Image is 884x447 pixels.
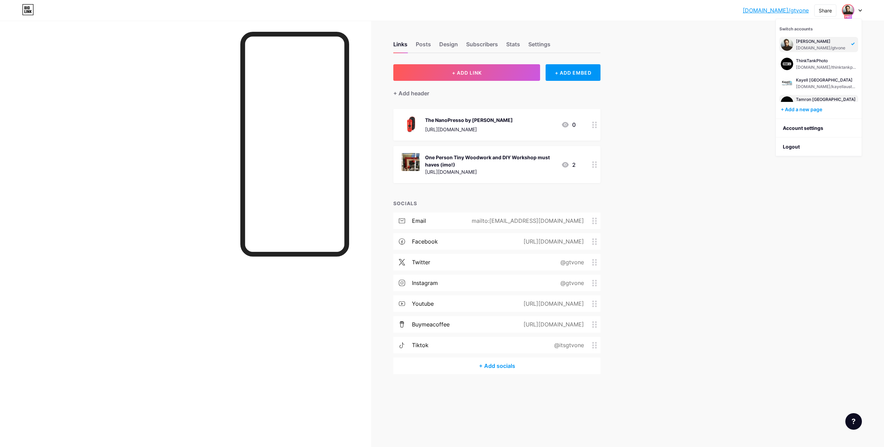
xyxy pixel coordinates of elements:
[412,279,438,287] div: instagram
[743,6,809,15] a: [DOMAIN_NAME]/gtvone
[393,64,540,81] button: + ADD LINK
[393,40,407,53] div: Links
[776,137,862,156] li: Logout
[425,126,513,133] div: [URL][DOMAIN_NAME]
[549,258,592,266] div: @gtvone
[425,154,556,168] div: One Person Tiny Woodwork and DIY Workshop must haves (imo!)
[779,26,813,31] span: Switch accounts
[796,45,847,51] div: [DOMAIN_NAME]/gtvone
[543,341,592,349] div: @itsgtvone
[512,320,592,329] div: [URL][DOMAIN_NAME]
[412,258,430,266] div: twitter
[819,7,832,14] div: Share
[393,358,600,374] div: + Add socials
[439,40,458,53] div: Design
[796,84,857,89] div: [DOMAIN_NAME]/kayellaustralia
[781,77,793,89] img: Simon Pollock
[796,97,856,102] div: Tamron [GEOGRAPHIC_DATA]
[796,77,857,83] div: Kayell [GEOGRAPHIC_DATA]
[466,40,498,53] div: Subscribers
[781,58,793,70] img: Simon Pollock
[776,119,862,137] a: Account settings
[561,161,576,169] div: 2
[781,96,793,109] img: Simon Pollock
[561,121,576,129] div: 0
[512,299,592,308] div: [URL][DOMAIN_NAME]
[506,40,520,53] div: Stats
[549,279,592,287] div: @gtvone
[512,237,592,246] div: [URL][DOMAIN_NAME]
[528,40,550,53] div: Settings
[843,5,854,16] img: Simon Pollock
[412,341,429,349] div: tiktok
[546,64,600,81] div: + ADD EMBED
[393,200,600,207] div: SOCIALS
[461,217,592,225] div: mailto:[EMAIL_ADDRESS][DOMAIN_NAME]
[781,106,858,113] div: + Add a new page
[402,116,420,134] img: The NanoPresso by Wacaco
[781,38,793,51] img: Simon Pollock
[796,58,857,64] div: ThinkTankPhoto
[402,153,420,171] img: One Person Tiny Woodwork and DIY Workshop must haves (imo!)
[412,217,426,225] div: email
[412,299,434,308] div: youtube
[393,89,429,97] div: + Add header
[416,40,431,53] div: Posts
[412,320,450,329] div: buymeacoffee
[452,70,482,76] span: + ADD LINK
[425,116,513,124] div: The NanoPresso by [PERSON_NAME]
[796,39,847,44] div: [PERSON_NAME]
[412,237,438,246] div: facebook
[425,168,556,175] div: [URL][DOMAIN_NAME]
[796,65,857,70] div: [DOMAIN_NAME]/thinktankphoto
